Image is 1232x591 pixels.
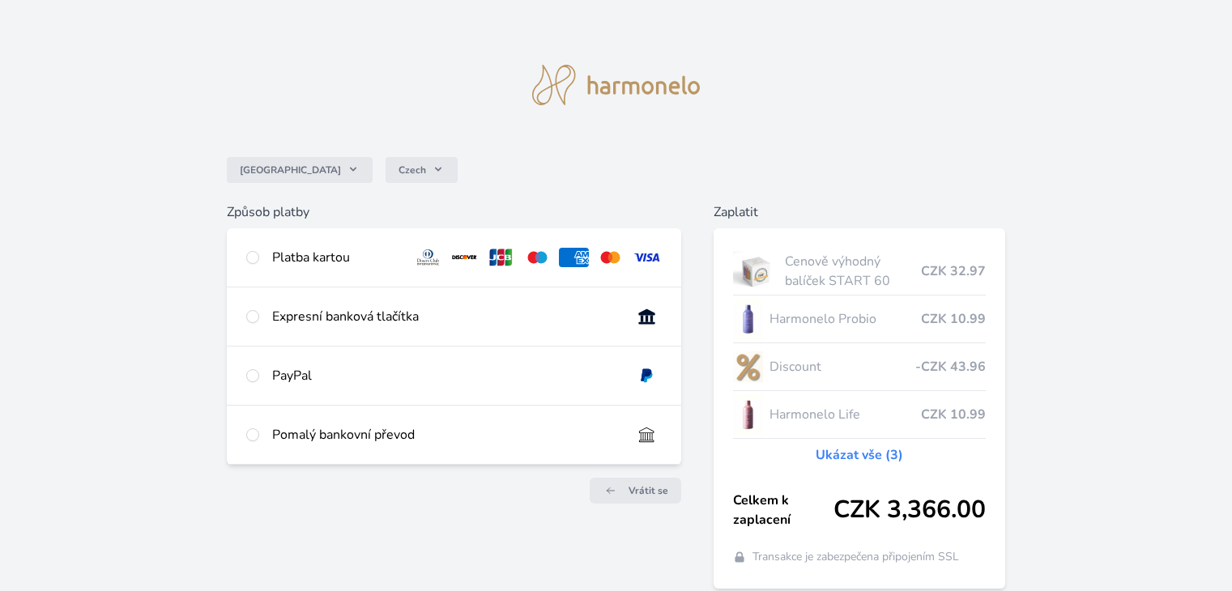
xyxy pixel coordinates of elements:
[413,248,443,267] img: diners.svg
[629,484,668,497] span: Vrátit se
[532,65,701,105] img: logo.svg
[769,309,920,329] span: Harmonelo Probio
[833,495,986,525] span: CZK 3,366.00
[559,248,589,267] img: amex.svg
[386,157,458,183] button: Czech
[632,425,662,444] img: bankTransfer_IBAN.svg
[733,491,833,529] span: Celkem k zaplacení
[733,299,764,339] img: CLEAN_PROBIO_se_stinem_x-lo.jpg
[921,309,986,329] span: CZK 10.99
[227,157,373,183] button: [GEOGRAPHIC_DATA]
[399,164,426,176] span: Czech
[522,248,552,267] img: maestro.svg
[714,202,1005,222] h6: Zaplatit
[921,261,986,281] span: CZK 32.97
[752,549,959,565] span: Transakce je zabezpečena připojením SSL
[733,347,764,387] img: discount-lo.png
[632,307,662,326] img: onlineBanking_CZ.svg
[915,357,986,376] span: -CZK 43.96
[227,202,680,222] h6: Způsob platby
[733,251,779,291] img: start.jpg
[921,405,986,424] span: CZK 10.99
[272,366,618,385] div: PayPal
[272,307,618,326] div: Expresní banková tlačítka
[733,394,764,435] img: CLEAN_LIFE_se_stinem_x-lo.jpg
[486,248,516,267] img: jcb.svg
[590,478,681,504] a: Vrátit se
[595,248,625,267] img: mc.svg
[769,405,920,424] span: Harmonelo Life
[632,366,662,385] img: paypal.svg
[769,357,914,376] span: Discount
[816,445,903,465] a: Ukázat vše (3)
[240,164,341,176] span: [GEOGRAPHIC_DATA]
[272,248,400,267] div: Platba kartou
[450,248,480,267] img: discover.svg
[785,252,920,291] span: Cenově výhodný balíček START 60
[632,248,662,267] img: visa.svg
[272,425,618,444] div: Pomalý bankovní převod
